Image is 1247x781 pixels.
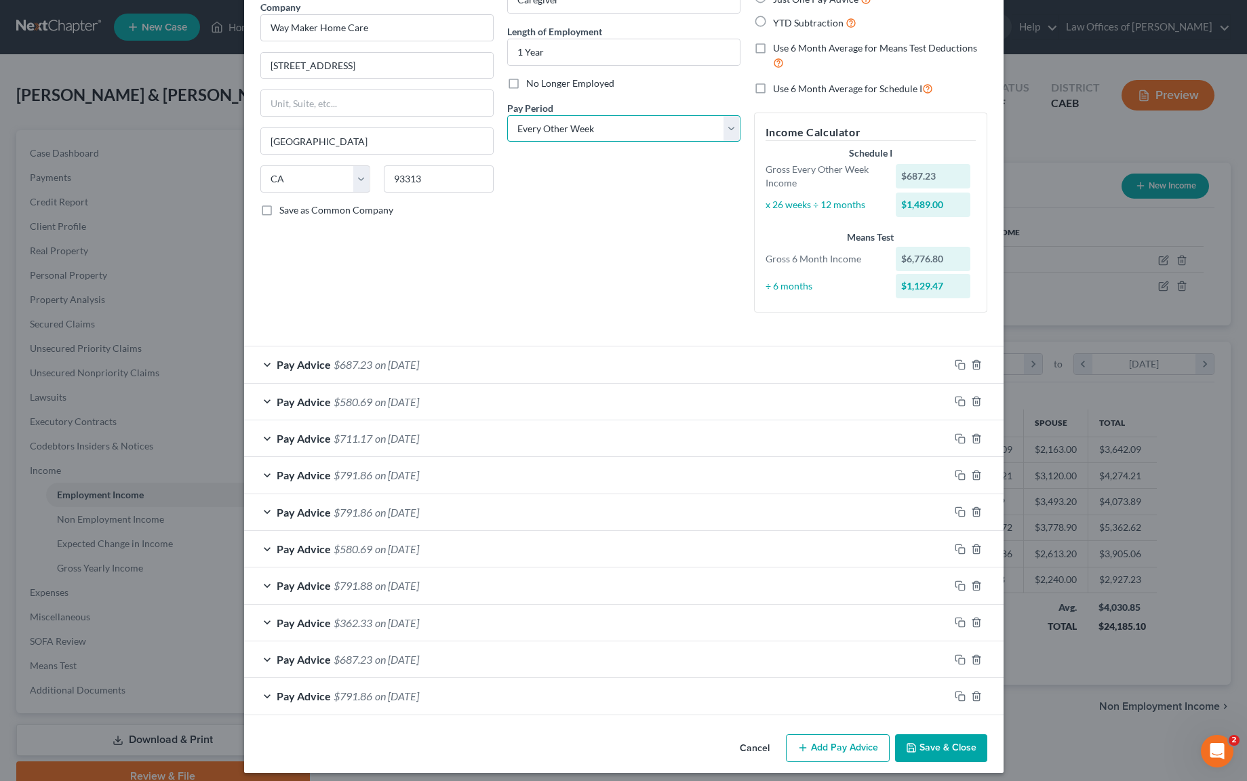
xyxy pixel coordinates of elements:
[277,689,331,702] span: Pay Advice
[508,39,740,65] input: ex: 2 years
[759,252,890,266] div: Gross 6 Month Income
[334,689,372,702] span: $791.86
[334,616,372,629] span: $362.33
[277,653,331,666] span: Pay Advice
[766,146,976,160] div: Schedule I
[507,102,553,114] span: Pay Period
[375,358,419,371] span: on [DATE]
[334,432,372,445] span: $711.17
[375,395,419,408] span: on [DATE]
[334,468,372,481] span: $791.86
[766,124,976,141] h5: Income Calculator
[334,506,372,519] span: $791.86
[261,53,493,79] input: Enter address...
[260,14,494,41] input: Search company by name...
[896,247,970,271] div: $6,776.80
[375,506,419,519] span: on [DATE]
[279,204,393,216] span: Save as Common Company
[277,432,331,445] span: Pay Advice
[334,542,372,555] span: $580.69
[334,358,372,371] span: $687.23
[277,579,331,592] span: Pay Advice
[759,163,890,190] div: Gross Every Other Week Income
[773,42,977,54] span: Use 6 Month Average for Means Test Deductions
[375,653,419,666] span: on [DATE]
[375,579,419,592] span: on [DATE]
[375,689,419,702] span: on [DATE]
[277,542,331,555] span: Pay Advice
[261,128,493,154] input: Enter city...
[773,83,922,94] span: Use 6 Month Average for Schedule I
[384,165,494,193] input: Enter zip...
[277,395,331,408] span: Pay Advice
[759,198,890,212] div: x 26 weeks ÷ 12 months
[277,468,331,481] span: Pay Advice
[1201,735,1233,767] iframe: Intercom live chat
[759,279,890,293] div: ÷ 6 months
[507,24,602,39] label: Length of Employment
[729,736,780,763] button: Cancel
[261,90,493,116] input: Unit, Suite, etc...
[334,395,372,408] span: $580.69
[277,616,331,629] span: Pay Advice
[766,231,976,244] div: Means Test
[895,734,987,763] button: Save & Close
[1229,735,1240,746] span: 2
[334,653,372,666] span: $687.23
[334,579,372,592] span: $791.88
[773,17,844,28] span: YTD Subtraction
[277,358,331,371] span: Pay Advice
[375,432,419,445] span: on [DATE]
[896,164,970,188] div: $687.23
[896,274,970,298] div: $1,129.47
[277,506,331,519] span: Pay Advice
[786,734,890,763] button: Add Pay Advice
[375,468,419,481] span: on [DATE]
[375,616,419,629] span: on [DATE]
[526,77,614,89] span: No Longer Employed
[896,193,970,217] div: $1,489.00
[260,1,300,13] span: Company
[375,542,419,555] span: on [DATE]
